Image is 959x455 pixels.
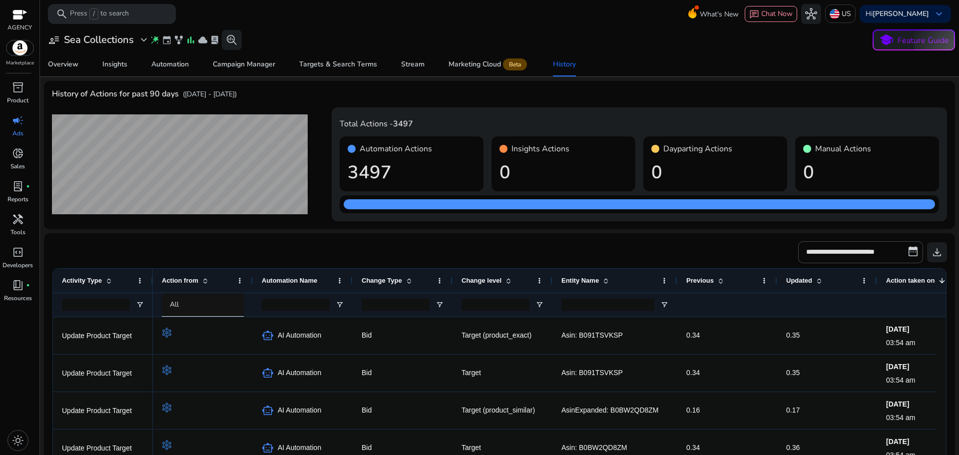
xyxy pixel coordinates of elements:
[362,331,372,339] span: Bid
[10,228,25,237] p: Tools
[786,331,800,339] span: 0.35
[162,365,172,375] img: rule-automation.svg
[12,147,24,159] span: donut_small
[210,35,220,45] span: lab_profile
[62,299,130,311] input: Activity Type Filter Input
[162,440,172,450] img: rule-automation.svg
[48,61,78,68] div: Overview
[686,406,700,414] span: 0.16
[89,8,98,19] span: /
[150,35,160,45] span: wand_stars
[6,59,34,67] p: Marketplace
[213,61,275,68] div: Campaign Manager
[222,30,242,50] button: search_insights
[183,89,237,99] p: ([DATE] - [DATE])
[749,9,759,19] span: chat
[162,277,198,284] span: Action from
[62,363,144,384] p: Update Product Target
[340,119,939,129] h4: Total Actions -
[886,277,935,284] span: Action taken on
[803,162,931,183] h1: 0
[866,10,929,17] p: Hi
[927,242,947,262] button: download
[62,401,144,421] p: Update Product Target
[262,405,274,417] span: smart_toy
[102,61,127,68] div: Insights
[745,6,797,22] button: chatChat Now
[262,442,274,454] span: smart_toy
[262,330,274,342] span: smart_toy
[6,40,33,55] img: amazon.svg
[786,444,800,452] span: 0.36
[4,294,32,303] p: Resources
[786,369,800,377] span: 0.35
[362,406,372,414] span: Bid
[553,61,576,68] div: History
[933,8,945,20] span: keyboard_arrow_down
[278,325,321,346] span: AI Automation
[561,444,627,452] span: Asin: B0BW2QD8ZM
[12,246,24,258] span: code_blocks
[842,5,851,22] p: US
[815,144,871,154] h4: Manual Actions
[12,114,24,126] span: campaign
[170,300,179,309] span: All
[198,35,208,45] span: cloud
[436,301,444,309] button: Open Filter Menu
[262,299,330,311] input: Automation Name Filter Input
[535,301,543,309] button: Open Filter Menu
[830,9,840,19] img: us.svg
[462,331,531,339] span: Target (product_exact)
[26,283,30,287] span: fiber_manual_record
[561,299,654,311] input: Entity Name Filter Input
[686,277,714,284] span: Previous
[299,61,377,68] div: Targets & Search Terms
[499,162,627,183] h1: 0
[7,23,32,32] p: AGENCY
[12,81,24,93] span: inventory_2
[12,435,24,447] span: light_mode
[401,61,425,68] div: Stream
[7,195,28,204] p: Reports
[362,444,372,452] span: Bid
[162,403,172,413] img: rule-automation.svg
[700,5,739,23] span: What's New
[931,246,943,258] span: download
[226,34,238,46] span: search_insights
[462,369,481,377] span: Target
[70,8,129,19] p: Press to search
[873,9,929,18] b: [PERSON_NAME]
[7,96,28,105] p: Product
[362,277,402,284] span: Change Type
[262,277,317,284] span: Automation Name
[561,369,623,377] span: Asin: B091TSVKSP
[898,34,949,46] p: Feature Guide
[686,369,700,377] span: 0.34
[48,34,60,46] span: user_attributes
[362,299,430,311] input: Change Type Filter Input
[2,261,33,270] p: Developers
[52,89,179,99] h4: History of Actions for past 90 days
[873,29,955,50] button: schoolFeature Guide
[64,34,134,46] h3: Sea Collections
[686,444,700,452] span: 0.34
[62,326,144,346] p: Update Product Target
[26,184,30,188] span: fiber_manual_record
[348,162,476,183] h1: 3497
[561,406,659,414] span: AsinExpanded: B0BW2QD8ZM
[186,35,196,45] span: bar_chart
[511,144,569,154] h4: Insights Actions
[360,144,432,154] h4: Automation Actions
[151,61,189,68] div: Automation
[12,129,23,138] p: Ads
[12,180,24,192] span: lab_profile
[462,406,535,414] span: Target (product_similar)
[278,363,321,383] span: AI Automation
[561,331,623,339] span: Asin: B091TSVKSP
[449,60,529,68] div: Marketing Cloud
[462,277,501,284] span: Change level
[162,328,172,338] img: rule-automation.svg
[503,58,527,70] span: Beta
[786,406,800,414] span: 0.17
[12,213,24,225] span: handyman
